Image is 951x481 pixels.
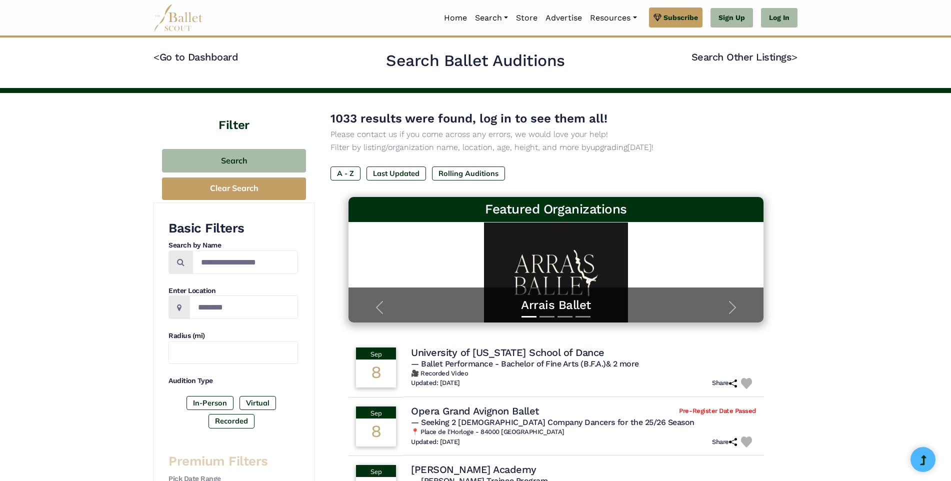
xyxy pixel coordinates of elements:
a: Log In [761,8,797,28]
a: upgrading [590,142,627,152]
div: Sep [356,465,396,477]
h4: University of [US_STATE] School of Dance [411,346,604,359]
h4: [PERSON_NAME] Academy [411,463,536,476]
img: gem.svg [653,12,661,23]
span: Subscribe [663,12,698,23]
label: A - Z [330,166,360,180]
div: 8 [356,359,396,387]
a: Arrais Ballet [358,297,753,313]
a: Resources [586,7,640,28]
a: Search [471,7,512,28]
input: Location [189,295,298,319]
button: Clear Search [162,177,306,200]
h6: Updated: [DATE] [411,438,460,446]
button: Search [162,149,306,172]
h4: Search by Name [168,240,298,250]
div: Sep [356,406,396,418]
button: Slide 2 [539,311,554,322]
input: Search by names... [192,250,298,274]
h6: Share [712,379,737,387]
label: Recorded [208,414,254,428]
span: 1033 results were found, log in to see them all! [330,111,607,125]
h4: Opera Grand Avignon Ballet [411,404,539,417]
a: Subscribe [649,7,702,27]
h6: Updated: [DATE] [411,379,460,387]
div: 8 [356,418,396,446]
button: Slide 1 [521,311,536,322]
span: — Seeking 2 [DEMOGRAPHIC_DATA] Company Dancers for the 25/26 Season [411,417,694,427]
a: Store [512,7,541,28]
h4: Radius (mi) [168,331,298,341]
p: Please contact us if you come across any errors, we would love your help! [330,128,781,141]
label: Last Updated [366,166,426,180]
h3: Premium Filters [168,453,298,470]
button: Slide 3 [557,311,572,322]
p: Filter by listing/organization name, location, age, height, and more by [DATE]! [330,141,781,154]
a: <Go to Dashboard [153,51,238,63]
h3: Featured Organizations [356,201,755,218]
h4: Filter [153,93,314,134]
h6: 📍 Place de l'Horloge - 84000 [GEOGRAPHIC_DATA] [411,428,756,436]
div: Sep [356,347,396,359]
h6: 🎥 Recorded Video [411,369,756,378]
label: Rolling Auditions [432,166,505,180]
h6: Share [712,438,737,446]
a: Advertise [541,7,586,28]
a: Home [440,7,471,28]
span: — Ballet Performance - Bachelor of Fine Arts (B.F.A.) [411,359,639,368]
a: & 2 more [606,359,639,368]
h4: Audition Type [168,376,298,386]
label: In-Person [186,396,233,410]
span: Pre-Register Date Passed [679,407,755,415]
h2: Search Ballet Auditions [386,50,565,71]
a: Search Other Listings> [691,51,797,63]
code: < [153,50,159,63]
button: Slide 4 [575,311,590,322]
a: Sign Up [710,8,753,28]
label: Virtual [239,396,276,410]
h4: Enter Location [168,286,298,296]
code: > [791,50,797,63]
h3: Basic Filters [168,220,298,237]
